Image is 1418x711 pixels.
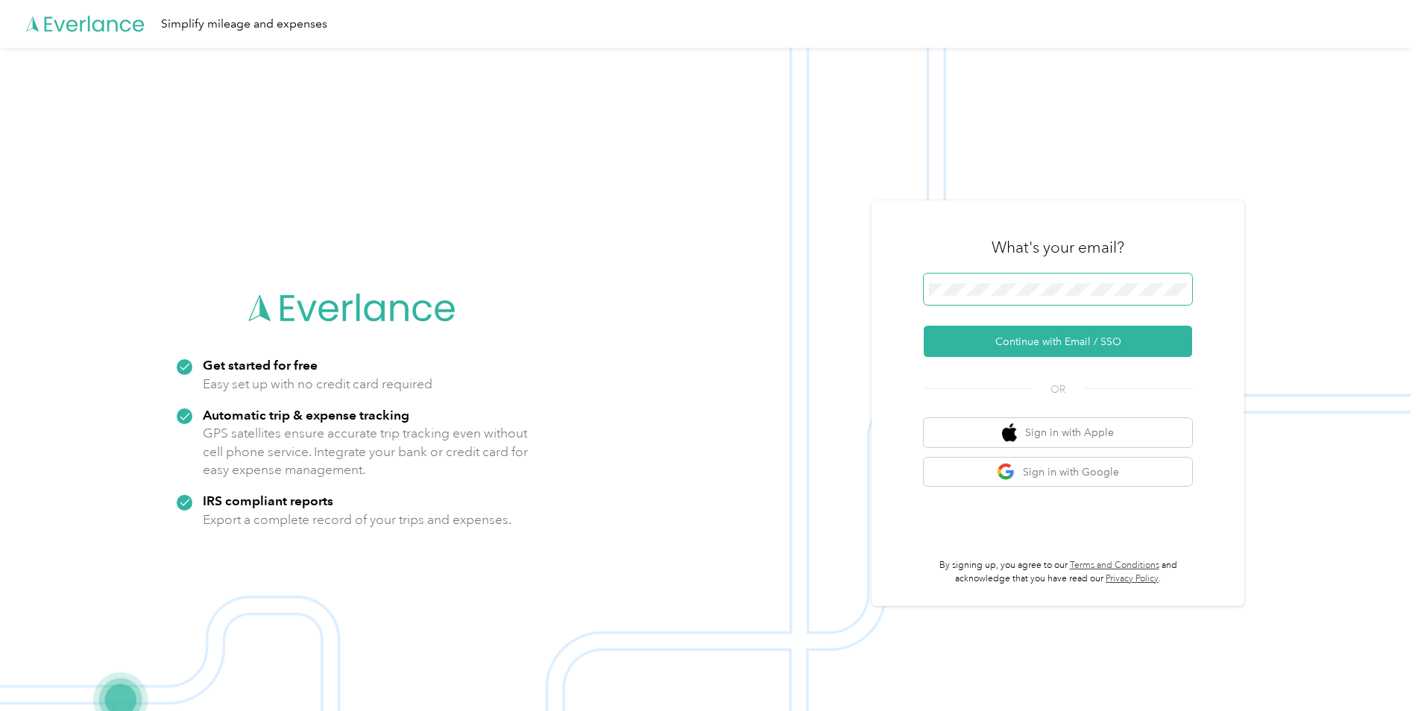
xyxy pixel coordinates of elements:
div: Simplify mileage and expenses [161,15,327,34]
button: apple logoSign in with Apple [924,418,1192,447]
p: Easy set up with no credit card required [203,375,432,394]
p: Export a complete record of your trips and expenses. [203,511,511,529]
img: google logo [997,463,1015,481]
p: GPS satellites ensure accurate trip tracking even without cell phone service. Integrate your bank... [203,424,529,479]
img: apple logo [1002,423,1017,442]
a: Privacy Policy [1106,573,1159,584]
strong: Get started for free [203,357,318,373]
button: google logoSign in with Google [924,458,1192,487]
strong: IRS compliant reports [203,493,333,508]
span: OR [1032,382,1084,397]
p: By signing up, you agree to our and acknowledge that you have read our . [924,559,1192,585]
a: Terms and Conditions [1070,560,1159,571]
h3: What's your email? [992,237,1124,258]
strong: Automatic trip & expense tracking [203,407,409,423]
button: Continue with Email / SSO [924,326,1192,357]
